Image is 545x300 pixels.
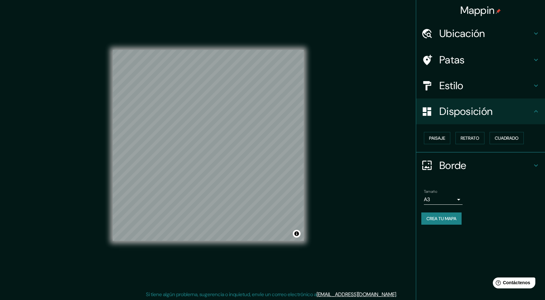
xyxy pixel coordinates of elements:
font: Ubicación [439,27,485,40]
font: Borde [439,159,466,172]
button: Paisaje [424,132,450,144]
div: Disposición [416,98,545,124]
font: Crea tu mapa [426,216,456,221]
font: Si tiene algún problema, sugerencia o inquietud, envíe un correo electrónico a [146,291,317,298]
a: [EMAIL_ADDRESS][DOMAIN_NAME] [317,291,396,298]
div: Borde [416,153,545,178]
div: Ubicación [416,21,545,46]
img: pin-icon.png [496,9,501,14]
font: Retrato [461,135,479,141]
div: A3 [424,194,463,205]
font: Patas [439,53,465,67]
iframe: Lanzador de widgets de ayuda [488,275,538,293]
font: . [397,291,398,298]
font: Paisaje [429,135,445,141]
button: Retrato [455,132,484,144]
font: A3 [424,196,430,203]
font: Estilo [439,79,464,92]
font: Cuadrado [495,135,519,141]
font: . [398,291,399,298]
font: Disposición [439,105,492,118]
button: Cuadrado [490,132,524,144]
font: Tamaño [424,189,437,194]
button: Crea tu mapa [421,212,462,225]
button: Activar o desactivar atribución [293,230,301,238]
font: . [396,291,397,298]
div: Estilo [416,73,545,98]
canvas: Mapa [113,50,304,241]
div: Patas [416,47,545,73]
font: Mappin [460,4,495,17]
